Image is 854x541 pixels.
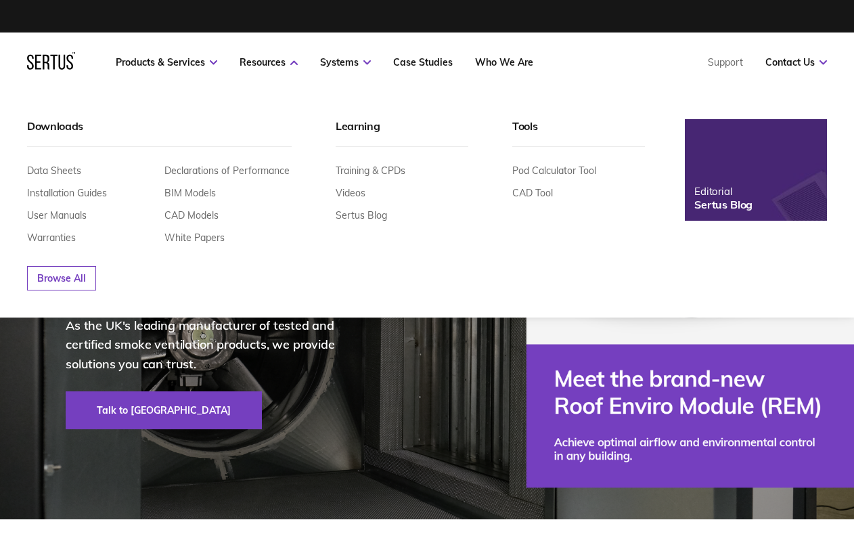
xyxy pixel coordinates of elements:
[336,165,405,177] a: Training & CPDs
[164,165,290,177] a: Declarations of Performance
[708,56,743,68] a: Support
[27,209,87,221] a: User Manuals
[320,56,371,68] a: Systems
[164,209,219,221] a: CAD Models
[512,165,596,177] a: Pod Calculator Tool
[27,232,76,244] a: Warranties
[475,56,533,68] a: Who We Are
[66,391,262,429] a: Talk to [GEOGRAPHIC_DATA]
[336,209,387,221] a: Sertus Blog
[685,119,827,221] a: EditorialSertus Blog
[164,232,225,244] a: White Papers
[116,56,217,68] a: Products & Services
[336,187,365,199] a: Videos
[27,187,107,199] a: Installation Guides
[694,185,752,198] div: Editorial
[27,266,96,290] a: Browse All
[336,119,468,147] div: Learning
[27,165,81,177] a: Data Sheets
[694,198,752,211] div: Sertus Blog
[765,56,827,68] a: Contact Us
[393,56,453,68] a: Case Studies
[240,56,298,68] a: Resources
[512,119,645,147] div: Tools
[512,187,553,199] a: CAD Tool
[66,316,363,374] p: As the UK's leading manufacturer of tested and certified smoke ventilation products, we provide s...
[27,119,292,147] div: Downloads
[164,187,216,199] a: BIM Models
